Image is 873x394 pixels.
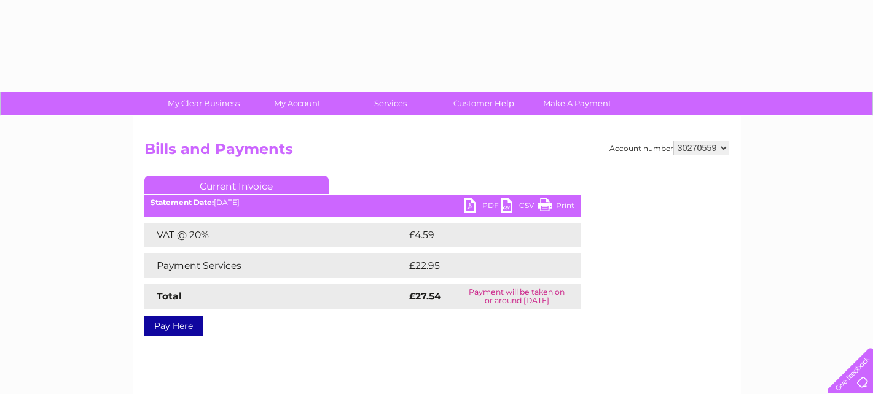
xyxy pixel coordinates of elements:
b: Statement Date: [151,198,214,207]
a: PDF [464,198,501,216]
strong: £27.54 [409,290,441,302]
a: Current Invoice [144,176,329,194]
td: Payment Services [144,253,406,278]
a: Services [340,92,441,115]
td: VAT @ 20% [144,223,406,247]
a: Customer Help [433,92,534,115]
a: Make A Payment [527,92,628,115]
strong: Total [157,290,182,302]
a: Print [538,198,574,216]
div: Account number [609,141,729,155]
a: My Account [246,92,348,115]
h2: Bills and Payments [144,141,729,164]
a: Pay Here [144,316,203,336]
td: Payment will be taken on or around [DATE] [453,284,581,309]
a: CSV [501,198,538,216]
td: £4.59 [406,223,552,247]
div: [DATE] [144,198,581,207]
td: £22.95 [406,253,555,278]
a: My Clear Business [153,92,254,115]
